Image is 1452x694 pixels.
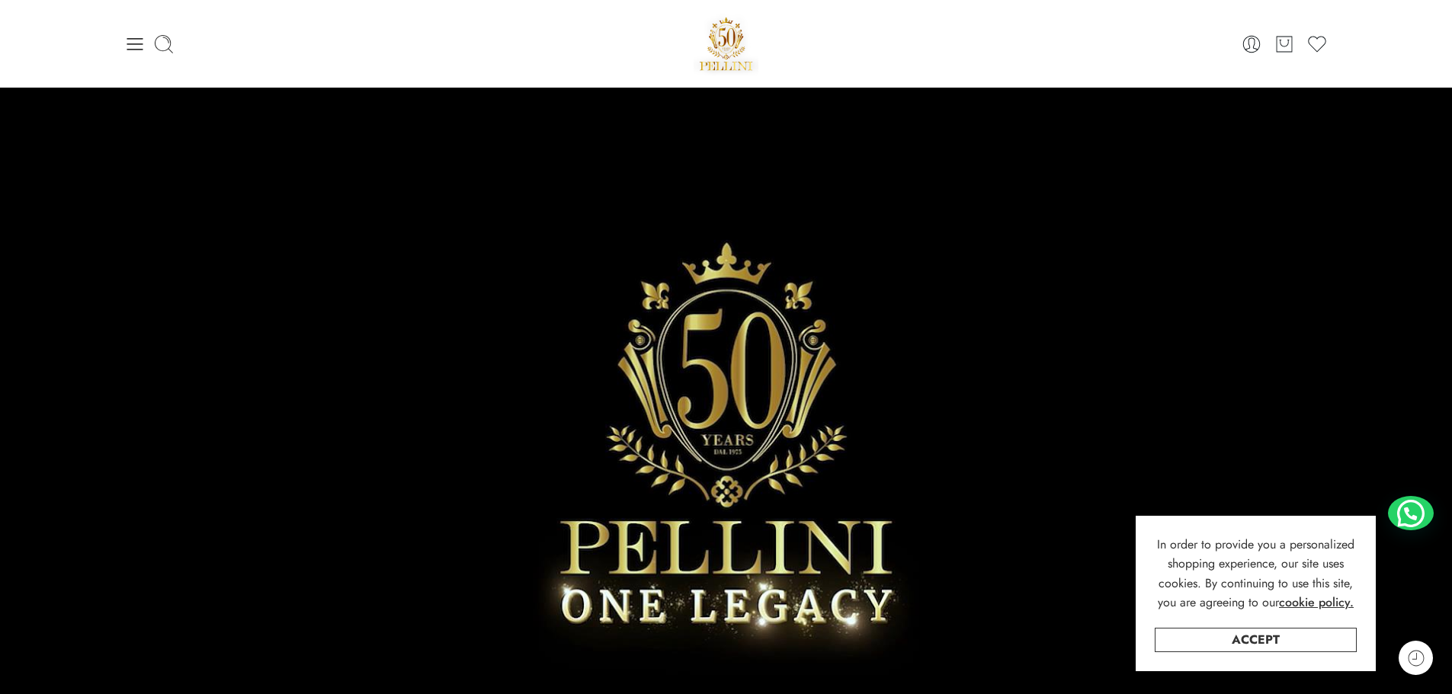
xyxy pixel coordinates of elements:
[1274,34,1295,55] a: Cart
[1279,593,1354,612] a: cookie policy.
[1306,34,1328,55] a: Wishlist
[1155,628,1357,652] a: Accept
[1157,536,1354,612] span: In order to provide you a personalized shopping experience, our site uses cookies. By continuing ...
[1241,34,1262,55] a: Login / Register
[694,11,759,76] a: Pellini -
[694,11,759,76] img: Pellini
